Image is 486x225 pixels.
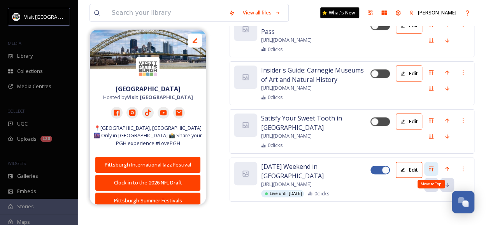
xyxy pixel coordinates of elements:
button: Pittsburgh International Jazz Festival [95,157,200,173]
span: 0 clicks [314,190,330,197]
span: The Ultimate Pittsburgh Discount Pass [261,18,370,36]
span: 0 clicks [268,94,283,101]
span: Collections [17,67,43,75]
span: 0 clicks [268,46,283,53]
span: MEDIA [8,40,21,46]
span: [URL][DOMAIN_NAME] [261,84,312,92]
span: Embeds [17,188,36,195]
span: [URL][DOMAIN_NAME] [261,132,312,140]
div: Live until [DATE] [261,190,304,197]
span: Library [17,52,33,60]
span: 0 clicks [268,142,283,149]
span: Hosted by [103,94,193,101]
span: [DATE] Weekend in [GEOGRAPHIC_DATA] [261,162,370,181]
span: Uploads [17,135,37,143]
span: Visit [GEOGRAPHIC_DATA] [24,13,84,20]
button: Clock in to the 2026 NFL Draft [95,175,200,191]
span: Satisfy Your Sweet Tooth in [GEOGRAPHIC_DATA] [261,113,370,132]
span: 📍[GEOGRAPHIC_DATA], [GEOGRAPHIC_DATA] 🌆 Only in [GEOGRAPHIC_DATA] 📸 Share your PGH experience #Lo... [94,124,202,147]
button: Edit [396,162,422,178]
strong: Visit [GEOGRAPHIC_DATA] [127,94,193,101]
a: What's New [320,7,359,18]
button: Pittsburgh Summer Festivals [95,193,200,209]
span: [URL][DOMAIN_NAME] [261,181,312,188]
span: WIDGETS [8,160,26,166]
img: unnamed.jpg [12,13,20,21]
span: Media Centres [17,83,51,90]
button: Open Chat [452,191,474,213]
button: Edit [396,113,422,129]
a: View all files [239,5,284,20]
img: ac0349ef-b143-4b3b-8a6b-147128f579c3.jpg [90,30,206,69]
a: [PERSON_NAME] [405,5,460,20]
span: Galleries [17,172,38,180]
span: [URL][DOMAIN_NAME] [261,36,312,44]
input: Search your library [108,4,225,21]
span: COLLECT [8,108,25,114]
div: Move to Top [418,180,445,188]
div: Clock in to the 2026 NFL Draft [100,179,196,186]
button: Edit [396,66,422,81]
span: UGC [17,120,28,128]
span: Stories [17,203,34,210]
span: Insider's Guide: Carnegie Museums of Art and Natural History [261,66,370,84]
span: [PERSON_NAME] [418,9,456,16]
div: 120 [40,136,52,142]
div: Pittsburgh International Jazz Festival [100,161,196,168]
strong: [GEOGRAPHIC_DATA] [116,85,181,93]
div: Pittsburgh Summer Festivals [100,197,196,204]
img: unnamed.jpg [136,57,160,80]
